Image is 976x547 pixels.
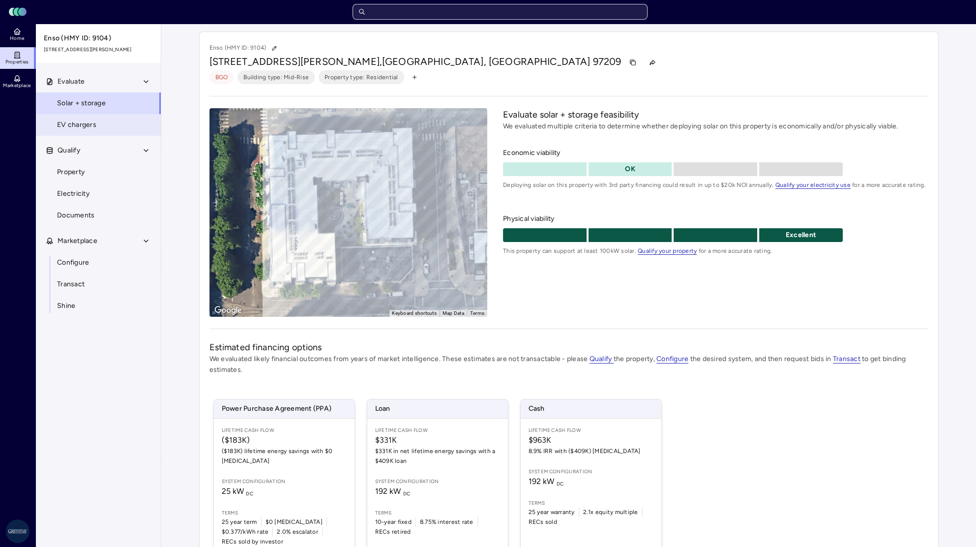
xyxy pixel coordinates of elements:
span: Home [10,35,24,41]
sub: DC [557,481,564,487]
a: EV chargers [35,114,161,136]
img: Greystar AS [6,519,30,543]
a: Property [35,161,161,183]
span: [STREET_ADDRESS][PERSON_NAME], [209,56,383,67]
span: 25 year term [222,517,257,527]
span: BGO [215,72,228,82]
a: Configure [35,252,161,273]
span: Power Purchase Agreement (PPA) [214,399,355,418]
span: System configuration [375,478,500,486]
span: 10-year fixed [375,517,412,527]
button: Property type: Residential [319,70,404,84]
span: Loan [367,399,508,418]
a: Solar + storage [35,92,161,114]
span: Marketplace [58,236,97,246]
a: Open this area in Google Maps (opens a new window) [212,304,244,317]
button: Keyboard shortcuts [392,310,437,317]
span: Qualify your property [638,247,697,255]
button: Evaluate [36,71,162,92]
span: Terms [375,509,500,517]
span: Terms [222,509,347,517]
span: Property [57,167,85,178]
a: Terms (opens in new tab) [470,310,484,316]
a: Qualify your electricity use [775,182,851,188]
h2: Estimated financing options [209,341,928,354]
a: Shine [35,295,161,317]
span: Lifetime Cash Flow [375,426,500,434]
span: Properties [5,59,29,65]
span: System configuration [529,468,653,476]
a: Documents [35,205,161,226]
span: Deploying solar on this property with 3rd party financing could result in up to $20k NOI annually... [503,180,928,190]
span: Configure [57,257,89,268]
span: 192 kW [529,477,564,486]
span: 8.75% interest rate [420,517,473,527]
a: Qualify [590,355,614,363]
span: RECs sold [529,517,557,527]
span: Qualify [58,145,80,156]
button: BGO [209,70,234,84]
span: Marketplace [3,83,30,89]
span: 25 kW [222,486,254,496]
span: Transact [57,279,85,290]
span: This property can support at least 100kW solar. for a more accurate rating. [503,246,928,256]
span: $331K [375,434,500,446]
span: ($183K) [222,434,347,446]
span: Lifetime Cash Flow [529,426,653,434]
span: Physical viability [503,213,928,224]
span: 8.9% IRR with ($409K) [MEDICAL_DATA] [529,446,653,456]
span: RECs sold by investor [222,537,283,547]
span: 25 year warranty [529,507,575,517]
button: Qualify [36,140,162,161]
span: $0 [MEDICAL_DATA] [266,517,323,527]
span: Property type: Residential [325,72,398,82]
span: $0.377/kWh rate [222,527,269,537]
button: Map Data [443,310,464,317]
button: Building type: Mid-Rise [237,70,315,84]
span: Documents [57,210,94,221]
p: We evaluated likely financial outcomes from years of market intelligence. These estimates are not... [209,354,928,375]
span: Cash [521,399,661,418]
img: Google [212,304,244,317]
span: Shine [57,301,75,311]
sub: DC [403,490,411,497]
a: Electricity [35,183,161,205]
p: Excellent [759,230,843,241]
span: [GEOGRAPHIC_DATA], [GEOGRAPHIC_DATA] 97209 [382,56,621,67]
span: Qualify your electricity use [775,182,851,189]
span: Building type: Mid-Rise [243,72,309,82]
span: Electricity [57,188,89,199]
a: Transact [833,355,860,363]
p: OK [589,164,672,175]
sub: DC [246,490,253,497]
span: [STREET_ADDRESS][PERSON_NAME] [44,46,154,54]
span: ($183K) lifetime energy savings with $0 [MEDICAL_DATA] [222,446,347,466]
span: Solar + storage [57,98,106,109]
span: 2.1x equity multiple [583,507,638,517]
button: Marketplace [36,230,162,252]
p: We evaluated multiple criteria to determine whether deploying solar on this property is economica... [503,121,928,132]
span: RECs retired [375,527,411,537]
span: EV chargers [57,120,96,130]
span: Lifetime Cash Flow [222,426,347,434]
a: Transact [35,273,161,295]
p: Enso (HMY ID: 9104) [209,42,281,55]
span: 192 kW [375,486,411,496]
span: Enso (HMY ID: 9104) [44,33,154,44]
span: $963K [529,434,653,446]
span: 2.0% escalator [277,527,318,537]
span: System configuration [222,478,347,486]
span: Economic viability [503,148,928,158]
span: Terms [529,499,653,507]
span: $331K in net lifetime energy savings with a $409K loan [375,446,500,466]
a: Configure [656,355,688,363]
h2: Evaluate solar + storage feasibility [503,108,928,121]
a: Qualify your property [638,247,697,254]
span: Evaluate [58,76,85,87]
